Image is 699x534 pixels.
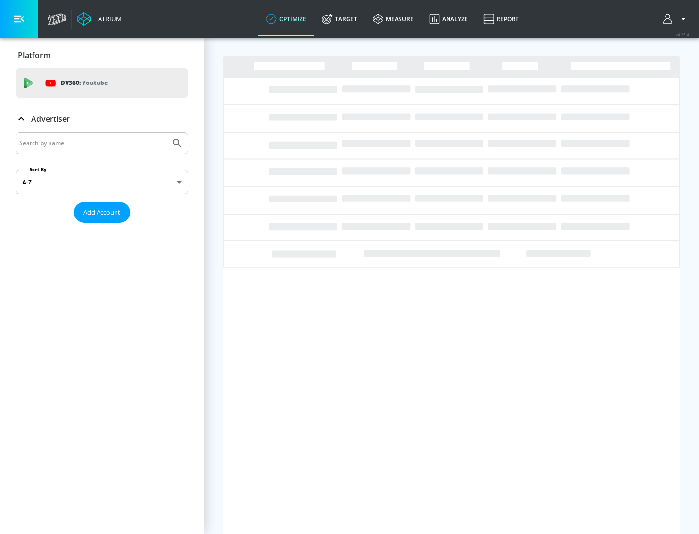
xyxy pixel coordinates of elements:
input: Search by name [19,137,166,150]
div: DV360: Youtube [16,68,188,98]
a: measure [365,1,421,36]
div: Advertiser [16,132,188,231]
div: Advertiser [16,105,188,133]
div: A-Z [16,170,188,194]
a: Atrium [77,12,122,26]
label: Sort By [28,167,49,173]
nav: list of Advertiser [16,223,188,231]
a: Target [314,1,365,36]
span: Add Account [83,207,120,218]
button: Add Account [74,202,130,223]
div: Atrium [94,15,122,23]
span: v 4.25.4 [676,32,689,37]
a: Analyze [421,1,476,36]
p: Youtube [82,78,108,88]
a: optimize [258,1,314,36]
p: Platform [18,50,50,61]
p: DV360: [61,78,108,88]
div: Platform [16,42,188,69]
a: Report [476,1,527,36]
p: Advertiser [31,114,70,124]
